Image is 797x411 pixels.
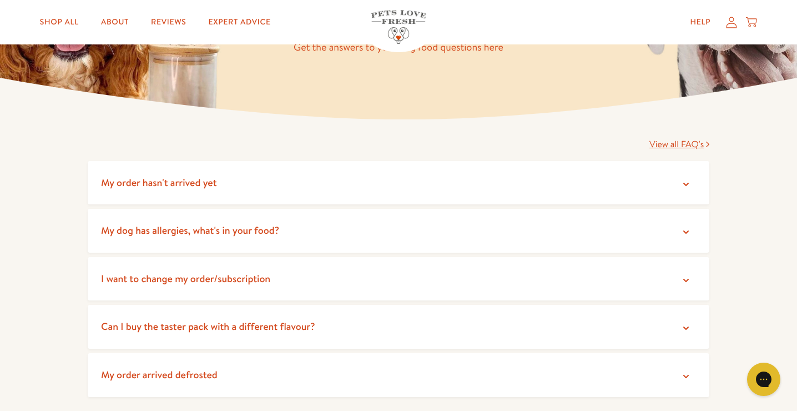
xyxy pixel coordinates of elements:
img: Pets Love Fresh [371,10,426,44]
span: My order hasn't arrived yet [101,176,217,189]
span: My dog has allergies, what's in your food? [101,223,279,237]
span: View all FAQ's [649,138,704,151]
span: Can I buy the taster pack with a different flavour? [101,319,315,333]
a: Help [681,11,719,33]
p: Get the answers to your dog food questions here [88,39,709,56]
a: About [92,11,138,33]
iframe: Gorgias live chat messenger [741,359,786,400]
a: Shop All [31,11,88,33]
summary: My order arrived defrosted [88,353,709,397]
summary: My dog has allergies, what's in your food? [88,209,709,253]
span: I want to change my order/subscription [101,272,270,285]
a: Expert Advice [200,11,280,33]
summary: Can I buy the taster pack with a different flavour? [88,305,709,349]
summary: My order hasn't arrived yet [88,161,709,205]
a: View all FAQ's [649,138,709,151]
span: My order arrived defrosted [101,368,218,382]
summary: I want to change my order/subscription [88,257,709,301]
a: Reviews [142,11,195,33]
